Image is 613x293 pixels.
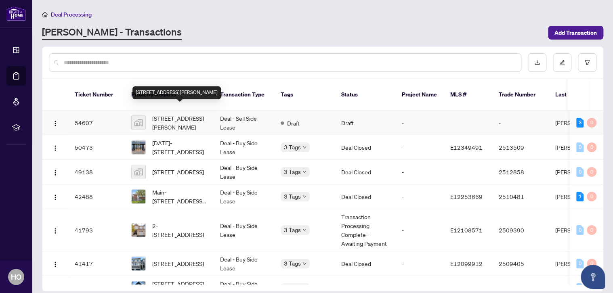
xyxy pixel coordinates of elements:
span: E12099912 [450,260,483,267]
div: 0 [576,225,584,235]
td: 42488 [68,184,125,209]
img: thumbnail-img [132,116,145,130]
td: Deal - Buy Side Lease [214,135,274,160]
button: download [528,53,546,72]
span: 3 Tags [284,283,301,293]
img: thumbnail-img [132,223,145,237]
span: edit [559,60,565,65]
span: Deal Processing [51,11,92,18]
div: 0 [587,192,596,201]
span: HO [11,271,21,283]
div: 1 [576,192,584,201]
span: [STREET_ADDRESS][PERSON_NAME] [152,114,207,132]
td: [PERSON_NAME] [549,135,609,160]
span: 3 Tags [284,225,301,234]
button: Logo [49,190,62,203]
span: [STREET_ADDRESS] [152,259,204,268]
span: Main-[STREET_ADDRESS][PERSON_NAME] [152,188,207,205]
td: - [395,209,444,251]
img: Logo [52,261,59,268]
td: 54607 [68,111,125,135]
td: 50473 [68,135,125,160]
span: 2-[STREET_ADDRESS] [152,221,207,239]
td: Deal Closed [335,184,395,209]
td: 41793 [68,209,125,251]
th: Status [335,79,395,111]
th: Trade Number [492,79,549,111]
span: Draft [287,119,300,128]
div: 0 [587,225,596,235]
td: [PERSON_NAME] [549,251,609,276]
th: Tags [274,79,335,111]
span: [DATE]-[STREET_ADDRESS] [152,138,207,156]
td: - [395,251,444,276]
td: - [395,111,444,135]
img: Logo [52,170,59,176]
img: thumbnail-img [132,257,145,270]
span: 3 Tags [284,259,301,268]
span: E12253669 [450,193,483,200]
td: 2512858 [492,160,549,184]
span: filter [584,60,590,65]
th: Transaction Type [214,79,274,111]
td: Deal - Buy Side Lease [214,184,274,209]
span: [STREET_ADDRESS] [152,167,204,176]
button: filter [578,53,596,72]
span: E12349491 [450,144,483,151]
td: Deal - Buy Side Lease [214,209,274,251]
td: Deal Closed [335,135,395,160]
div: 0 [576,142,584,152]
td: 2513509 [492,135,549,160]
td: - [395,184,444,209]
a: [PERSON_NAME] - Transactions [42,25,182,40]
th: Project Name [395,79,444,111]
span: down [302,170,306,174]
div: 0 [576,283,584,293]
td: Deal - Buy Side Lease [214,160,274,184]
div: 0 [576,259,584,268]
div: 0 [576,167,584,177]
button: edit [553,53,571,72]
span: down [302,145,306,149]
td: [PERSON_NAME] [549,209,609,251]
td: Deal Closed [335,160,395,184]
img: thumbnail-img [132,190,145,203]
td: 2510481 [492,184,549,209]
td: [PERSON_NAME] [549,160,609,184]
span: download [534,60,540,65]
th: Last Updated By [549,79,609,111]
th: Property Address [125,79,214,111]
div: 0 [587,259,596,268]
div: 0 [587,167,596,177]
img: thumbnail-img [132,140,145,154]
button: Add Transaction [548,26,603,40]
div: 3 [576,118,584,128]
button: Logo [49,257,62,270]
td: 2509390 [492,209,549,251]
div: [STREET_ADDRESS][PERSON_NAME] [132,86,221,99]
td: Deal - Sell Side Lease [214,111,274,135]
img: Logo [52,120,59,127]
img: Logo [52,194,59,201]
td: - [395,135,444,160]
div: 0 [587,118,596,128]
span: Add Transaction [554,26,597,39]
td: 49138 [68,160,125,184]
span: 3 Tags [284,167,301,176]
td: Draft [335,111,395,135]
td: Deal Closed [335,251,395,276]
span: down [302,195,306,199]
td: [PERSON_NAME] [549,184,609,209]
th: MLS # [444,79,492,111]
span: down [302,262,306,266]
img: Logo [52,145,59,151]
img: Logo [52,228,59,234]
button: Logo [49,116,62,129]
td: Deal - Buy Side Lease [214,251,274,276]
img: logo [6,6,26,21]
td: [PERSON_NAME] [549,111,609,135]
td: 2509405 [492,251,549,276]
th: Ticket Number [68,79,125,111]
span: 3 Tags [284,192,301,201]
td: Transaction Processing Complete - Awaiting Payment [335,209,395,251]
